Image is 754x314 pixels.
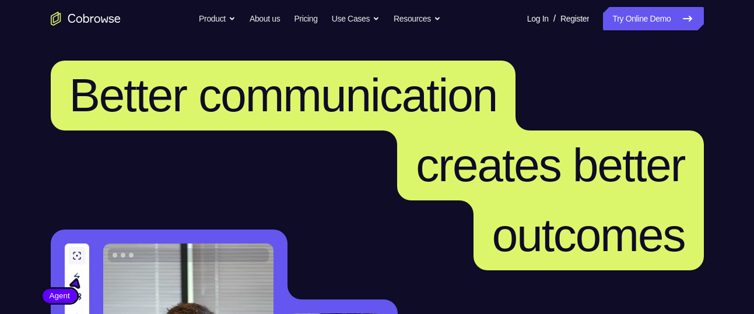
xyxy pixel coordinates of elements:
span: / [553,12,556,26]
span: outcomes [492,209,685,261]
a: Register [560,7,589,30]
button: Use Cases [332,7,380,30]
button: Resources [394,7,441,30]
span: creates better [416,139,685,191]
a: Pricing [294,7,317,30]
a: Try Online Demo [603,7,703,30]
button: Product [199,7,236,30]
a: About us [250,7,280,30]
a: Log In [527,7,549,30]
a: Go to the home page [51,12,121,26]
span: Agent [43,290,77,302]
span: Better communication [69,69,497,121]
